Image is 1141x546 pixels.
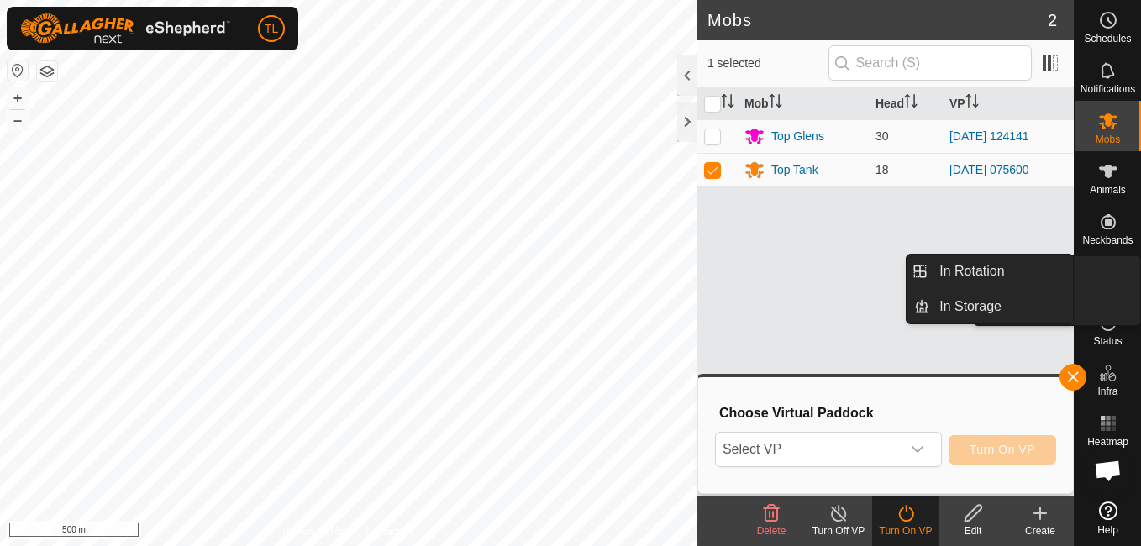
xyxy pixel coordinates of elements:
span: Notifications [1081,84,1135,94]
div: Turn Off VP [805,523,872,538]
span: Heatmap [1087,437,1128,447]
button: Turn On VP [949,435,1056,465]
div: Top Glens [771,128,824,145]
span: In Rotation [939,261,1004,281]
a: Privacy Policy [282,524,345,539]
span: Neckbands [1082,235,1133,245]
th: Mob [738,87,869,120]
input: Search (S) [828,45,1032,81]
span: Select VP [716,433,901,466]
div: dropdown trigger [901,433,934,466]
div: Top Tank [771,161,818,179]
span: In Storage [939,297,1002,317]
a: [DATE] 124141 [949,129,1029,143]
img: Gallagher Logo [20,13,230,44]
th: Head [869,87,943,120]
div: Create [1007,523,1074,538]
span: Mobs [1096,134,1120,144]
th: VP [943,87,1074,120]
a: [DATE] 075600 [949,163,1029,176]
span: 1 selected [707,55,828,72]
span: TL [265,20,278,38]
p-sorticon: Activate to sort [769,97,782,110]
button: Map Layers [37,61,57,81]
p-sorticon: Activate to sort [904,97,918,110]
li: In Rotation [907,255,1073,288]
div: Turn On VP [872,523,939,538]
p-sorticon: Activate to sort [965,97,979,110]
span: Animals [1090,185,1126,195]
a: Contact Us [365,524,415,539]
span: Infra [1097,386,1117,396]
p-sorticon: Activate to sort [721,97,734,110]
h2: Mobs [707,10,1048,30]
button: + [8,88,28,108]
span: Delete [757,525,786,537]
a: In Rotation [929,255,1073,288]
li: In Storage [907,290,1073,323]
span: Help [1097,525,1118,535]
span: 2 [1048,8,1057,33]
a: Open chat [1083,445,1133,496]
span: 18 [875,163,889,176]
span: 30 [875,129,889,143]
span: Status [1093,336,1122,346]
button: – [8,110,28,130]
span: Schedules [1084,34,1131,44]
a: Help [1075,495,1141,542]
span: Turn On VP [970,443,1035,456]
h3: Choose Virtual Paddock [719,405,1056,421]
div: Edit [939,523,1007,538]
a: In Storage [929,290,1073,323]
button: Reset Map [8,60,28,81]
